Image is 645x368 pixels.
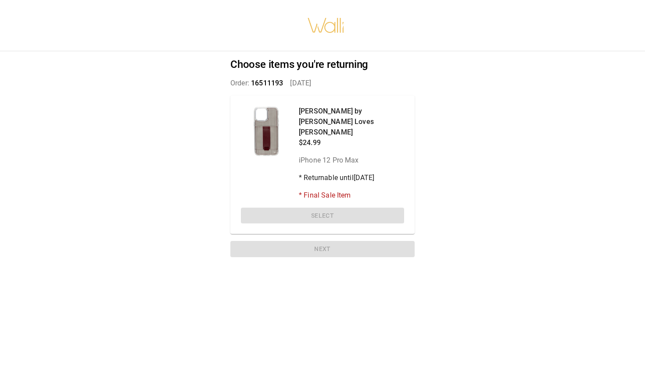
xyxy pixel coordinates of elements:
span: 16511193 [251,79,283,87]
p: $24.99 [299,138,404,148]
p: Order: [DATE] [230,78,415,88]
p: [PERSON_NAME] by [PERSON_NAME] Loves [PERSON_NAME] [299,106,404,138]
p: iPhone 12 Pro Max [299,155,404,166]
h2: Choose items you're returning [230,58,415,71]
img: walli-inc.myshopify.com [307,7,345,44]
p: * Final Sale Item [299,190,404,201]
p: * Returnable until [DATE] [299,173,404,183]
